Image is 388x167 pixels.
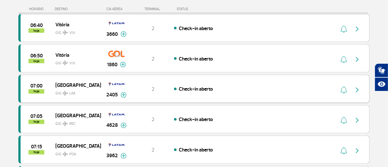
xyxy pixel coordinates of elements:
[55,27,96,36] span: GIG
[30,84,42,88] span: 2025-08-28 07:00:00
[55,57,96,66] span: GIG
[31,145,42,149] span: 2025-08-28 07:15:00
[354,56,361,63] img: seta-direita-painel-voo.svg
[341,25,347,33] img: sino-painel-voo.svg
[28,120,44,124] span: hoje
[341,147,347,155] img: sino-painel-voo.svg
[375,63,388,77] button: Abrir tradutor de língua de sinais.
[121,123,127,128] img: mais-info-painel-voo.svg
[152,147,154,153] span: 2
[69,61,75,66] span: VIX
[179,25,213,32] span: Check-in aberto
[55,112,96,120] span: [GEOGRAPHIC_DATA]
[55,148,96,157] span: GIG
[152,56,154,62] span: 2
[107,30,118,38] span: 3660
[55,51,96,59] span: Vitória
[30,114,42,119] span: 2025-08-28 07:05:00
[101,7,132,11] div: CIA AÉREA
[28,150,44,155] span: hoje
[55,7,101,11] div: DESTINO
[69,152,76,157] span: POA
[55,87,96,97] span: GIG
[152,86,154,93] span: 2
[28,29,44,33] span: hoje
[30,54,43,58] span: 2025-08-28 06:50:00
[121,31,127,37] img: mais-info-painel-voo.svg
[354,117,361,124] img: seta-direita-painel-voo.svg
[179,117,213,123] span: Check-in aberto
[341,86,347,94] img: sino-painel-voo.svg
[107,152,118,160] span: 3962
[121,153,127,159] img: mais-info-painel-voo.svg
[69,121,76,127] span: REC
[354,147,361,155] img: seta-direita-painel-voo.svg
[375,77,388,91] button: Abrir recursos assistivos.
[55,118,96,127] span: GIG
[354,25,361,33] img: seta-direita-painel-voo.svg
[179,86,213,93] span: Check-in aberto
[152,117,154,123] span: 2
[69,91,75,97] span: LIM
[63,61,68,66] img: destiny_airplane.svg
[55,81,96,89] span: [GEOGRAPHIC_DATA]
[28,89,44,94] span: hoje
[63,91,68,96] img: destiny_airplane.svg
[28,59,44,63] span: hoje
[107,61,117,68] span: 1860
[120,62,126,67] img: mais-info-painel-voo.svg
[173,7,225,11] div: STATUS
[107,91,118,99] span: 2405
[375,63,388,91] div: Plugin de acessibilidade da Hand Talk.
[121,92,127,98] img: mais-info-painel-voo.svg
[63,152,68,157] img: destiny_airplane.svg
[107,122,118,129] span: 4628
[341,117,347,124] img: sino-painel-voo.svg
[152,25,154,32] span: 2
[132,7,173,11] div: TERMINAL
[55,20,96,29] span: Vitória
[55,142,96,150] span: [GEOGRAPHIC_DATA]
[354,86,361,94] img: seta-direita-painel-voo.svg
[20,7,55,11] div: HORÁRIO
[30,23,43,28] span: 2025-08-28 06:40:00
[179,56,213,62] span: Check-in aberto
[341,56,347,63] img: sino-painel-voo.svg
[63,30,68,35] img: destiny_airplane.svg
[69,30,75,36] span: VIX
[63,121,68,126] img: destiny_airplane.svg
[179,147,213,153] span: Check-in aberto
